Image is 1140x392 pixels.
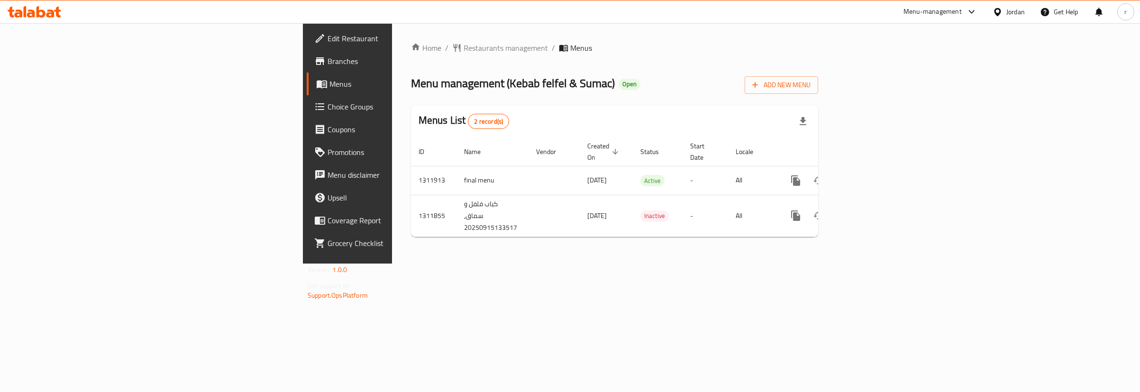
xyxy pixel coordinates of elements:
[307,27,493,50] a: Edit Restaurant
[587,210,607,222] span: [DATE]
[307,164,493,186] a: Menu disclaimer
[411,42,818,54] nav: breadcrumb
[752,79,811,91] span: Add New Menu
[328,192,486,203] span: Upsell
[419,146,437,157] span: ID
[1006,7,1025,17] div: Jordan
[552,42,555,54] li: /
[587,140,621,163] span: Created On
[792,110,814,133] div: Export file
[328,169,486,181] span: Menu disclaimer
[903,6,962,18] div: Menu-management
[784,204,807,227] button: more
[329,78,486,90] span: Menus
[332,264,347,276] span: 1.0.0
[308,264,331,276] span: Version:
[307,118,493,141] a: Coupons
[328,124,486,135] span: Coupons
[328,33,486,44] span: Edit Restaurant
[640,210,669,221] span: Inactive
[745,76,818,94] button: Add New Menu
[536,146,568,157] span: Vendor
[328,101,486,112] span: Choice Groups
[328,55,486,67] span: Branches
[683,195,728,237] td: -
[328,215,486,226] span: Coverage Report
[307,186,493,209] a: Upsell
[307,141,493,164] a: Promotions
[640,175,665,186] span: Active
[308,289,368,301] a: Support.OpsPlatform
[307,209,493,232] a: Coverage Report
[328,146,486,158] span: Promotions
[307,50,493,73] a: Branches
[411,73,615,94] span: Menu management ( Kebab felfel & Sumac )
[619,79,640,90] div: Open
[411,137,883,237] table: enhanced table
[570,42,592,54] span: Menus
[728,166,777,195] td: All
[728,195,777,237] td: All
[307,73,493,95] a: Menus
[736,146,766,157] span: Locale
[690,140,717,163] span: Start Date
[777,137,883,166] th: Actions
[1124,7,1127,17] span: r
[640,146,671,157] span: Status
[464,42,548,54] span: Restaurants management
[452,42,548,54] a: Restaurants management
[468,117,509,126] span: 2 record(s)
[587,174,607,186] span: [DATE]
[784,169,807,192] button: more
[619,80,640,88] span: Open
[683,166,728,195] td: -
[419,113,509,129] h2: Menus List
[464,146,493,157] span: Name
[307,232,493,255] a: Grocery Checklist
[308,280,351,292] span: Get support on:
[328,237,486,249] span: Grocery Checklist
[307,95,493,118] a: Choice Groups
[640,210,669,222] div: Inactive
[807,169,830,192] button: Change Status
[807,204,830,227] button: Change Status
[468,114,509,129] div: Total records count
